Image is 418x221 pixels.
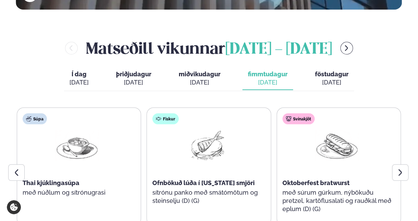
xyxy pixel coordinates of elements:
[173,67,226,90] button: miðvikudagur [DATE]
[248,70,288,78] span: fimmtudagur
[152,179,255,186] span: Ofnbökuð lúða í [US_STATE] smjöri
[116,78,151,87] div: [DATE]
[156,116,161,121] img: fish.svg
[152,113,179,124] div: Fiskur
[315,70,349,78] span: föstudagur
[23,113,47,124] div: Súpa
[111,67,157,90] button: þriðjudagur [DATE]
[282,113,315,124] div: Svínakjöt
[242,67,293,90] button: fimmtudagur [DATE]
[65,42,78,54] button: menu-btn-left
[55,130,99,161] img: Soup.png
[7,200,21,214] a: Cookie settings
[69,70,89,78] span: Í dag
[26,116,31,121] img: soup.svg
[340,42,353,54] button: menu-btn-right
[64,67,94,90] button: Í dag [DATE]
[179,78,220,87] div: [DATE]
[179,70,220,78] span: miðvikudagur
[286,116,291,121] img: pork.svg
[248,78,288,87] div: [DATE]
[185,130,229,161] img: Fish.png
[152,188,261,205] p: sítrónu panko með smátómötum og steinselju (D) (G)
[282,179,350,186] span: Oktoberfest bratwurst
[225,42,332,57] span: [DATE] - [DATE]
[69,78,89,87] div: [DATE]
[315,130,359,161] img: Panini.png
[23,188,131,197] p: með núðlum og sítrónugrasi
[315,78,349,87] div: [DATE]
[116,70,151,78] span: þriðjudagur
[282,188,391,213] p: með súrum gúrkum, nýbökuðu pretzel, kartöflusalati og rauðkál með eplum (D) (G)
[86,37,332,59] h2: Matseðill vikunnar
[309,67,354,90] button: föstudagur [DATE]
[23,179,79,186] span: Thai kjúklingasúpa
